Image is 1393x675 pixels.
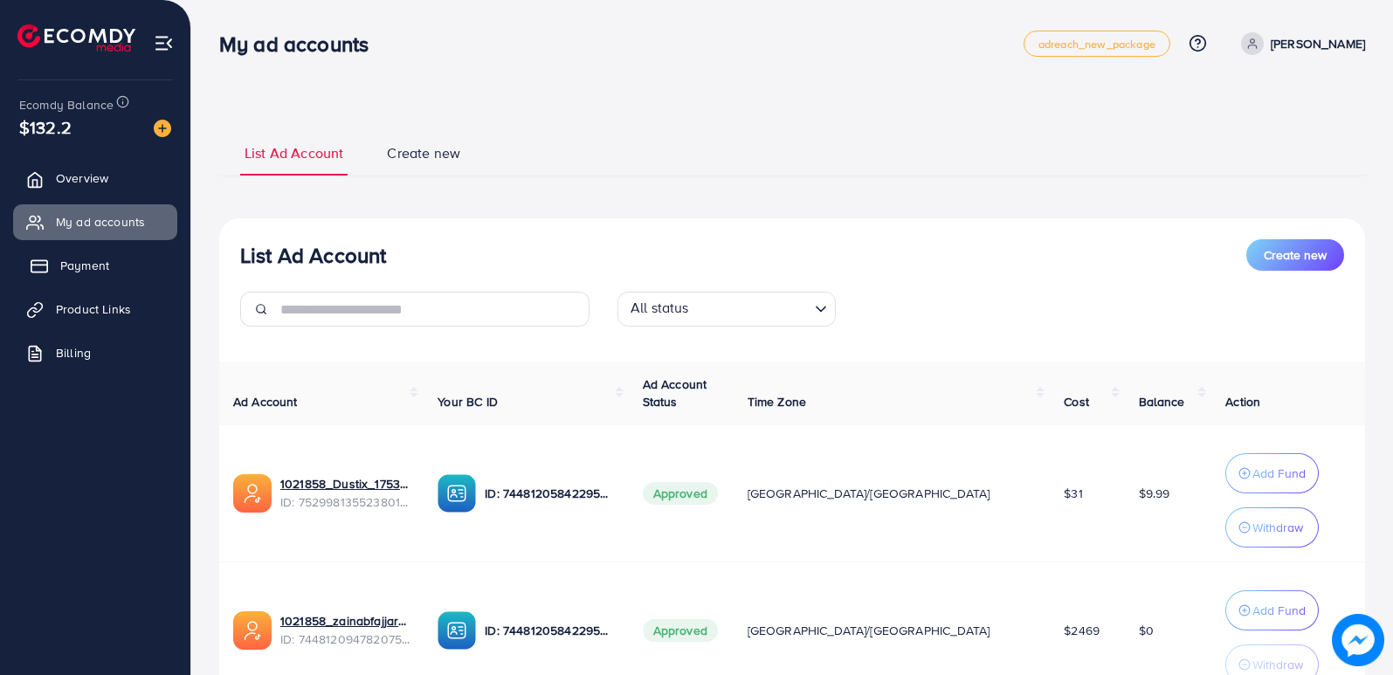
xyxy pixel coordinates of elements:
[694,295,808,322] input: Search for option
[643,482,718,505] span: Approved
[1252,517,1303,538] p: Withdraw
[485,620,614,641] p: ID: 7448120584229502992
[13,335,177,370] a: Billing
[13,204,177,239] a: My ad accounts
[1264,246,1327,264] span: Create new
[280,612,410,630] a: 1021858_zainabfajjar_1734150800700
[627,294,693,322] span: All status
[1139,485,1170,502] span: $9.99
[56,300,131,318] span: Product Links
[56,169,108,187] span: Overview
[19,114,72,140] span: $132.2
[1064,622,1100,639] span: $2469
[154,120,171,137] img: image
[748,485,990,502] span: [GEOGRAPHIC_DATA]/[GEOGRAPHIC_DATA]
[280,475,410,492] a: 1021858_Dustix_1753210411954
[1024,31,1170,57] a: adreach_new_package
[485,483,614,504] p: ID: 7448120584229502992
[438,474,476,513] img: ic-ba-acc.ded83a64.svg
[233,393,298,410] span: Ad Account
[60,257,109,274] span: Payment
[233,611,272,650] img: ic-ads-acc.e4c84228.svg
[13,161,177,196] a: Overview
[233,474,272,513] img: ic-ads-acc.e4c84228.svg
[13,248,177,283] a: Payment
[387,143,460,163] span: Create new
[1139,393,1185,410] span: Balance
[643,619,718,642] span: Approved
[1234,32,1365,55] a: [PERSON_NAME]
[154,33,174,53] img: menu
[748,393,806,410] span: Time Zone
[13,292,177,327] a: Product Links
[1252,600,1306,621] p: Add Fund
[219,31,383,57] h3: My ad accounts
[280,612,410,648] div: <span class='underline'>1021858_zainabfajjar_1734150800700</span></br>7448120947820757008
[17,24,135,52] img: logo
[1139,622,1154,639] span: $0
[280,475,410,511] div: <span class='underline'>1021858_Dustix_1753210411954</span></br>7529981355238014992
[1038,38,1155,50] span: adreach_new_package
[56,344,91,362] span: Billing
[240,243,386,268] h3: List Ad Account
[280,493,410,511] span: ID: 7529981355238014992
[1225,590,1319,630] button: Add Fund
[617,292,836,327] div: Search for option
[19,96,114,114] span: Ecomdy Balance
[1064,393,1089,410] span: Cost
[1252,463,1306,484] p: Add Fund
[1225,393,1260,410] span: Action
[56,213,145,231] span: My ad accounts
[1225,507,1319,548] button: Withdraw
[1225,453,1319,493] button: Add Fund
[280,630,410,648] span: ID: 7448120947820757008
[1332,614,1384,666] img: image
[1064,485,1082,502] span: $31
[1271,33,1365,54] p: [PERSON_NAME]
[245,143,343,163] span: List Ad Account
[1246,239,1344,271] button: Create new
[643,375,707,410] span: Ad Account Status
[748,622,990,639] span: [GEOGRAPHIC_DATA]/[GEOGRAPHIC_DATA]
[438,393,498,410] span: Your BC ID
[438,611,476,650] img: ic-ba-acc.ded83a64.svg
[1252,654,1303,675] p: Withdraw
